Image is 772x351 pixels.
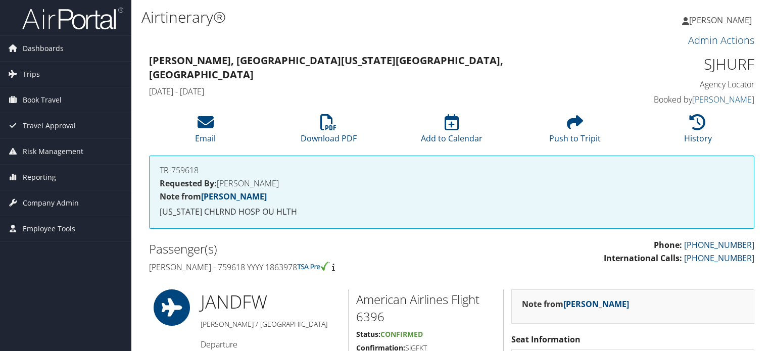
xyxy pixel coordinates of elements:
[149,240,444,258] h2: Passenger(s)
[604,253,682,264] strong: International Calls:
[201,339,341,350] h4: Departure
[614,79,754,90] h4: Agency Locator
[22,7,123,30] img: airportal-logo.png
[23,190,79,216] span: Company Admin
[160,191,267,202] strong: Note from
[23,87,62,113] span: Book Travel
[149,262,444,273] h4: [PERSON_NAME] - 759618 YYYY 1863978
[297,262,330,271] img: tsa-precheck.png
[201,289,341,315] h1: JAN DFW
[684,239,754,250] a: [PHONE_NUMBER]
[380,329,423,339] span: Confirmed
[549,120,601,144] a: Push to Tripit
[511,334,581,345] strong: Seat Information
[23,165,56,190] span: Reporting
[692,94,754,105] a: [PERSON_NAME]
[160,178,217,189] strong: Requested By:
[141,7,555,28] h1: Airtinerary®
[160,166,744,174] h4: TR-759618
[684,253,754,264] a: [PHONE_NUMBER]
[689,15,752,26] span: [PERSON_NAME]
[201,319,341,329] h5: [PERSON_NAME] / [GEOGRAPHIC_DATA]
[614,54,754,75] h1: SJHURF
[614,94,754,105] h4: Booked by
[160,206,744,219] p: [US_STATE] CHLRND HOSP OU HLTH
[23,62,40,87] span: Trips
[356,291,496,325] h2: American Airlines Flight 6396
[684,120,712,144] a: History
[356,329,380,339] strong: Status:
[421,120,482,144] a: Add to Calendar
[23,139,83,164] span: Risk Management
[682,5,762,35] a: [PERSON_NAME]
[160,179,744,187] h4: [PERSON_NAME]
[563,298,629,310] a: [PERSON_NAME]
[195,120,216,144] a: Email
[149,86,599,97] h4: [DATE] - [DATE]
[23,216,75,241] span: Employee Tools
[23,113,76,138] span: Travel Approval
[654,239,682,250] strong: Phone:
[149,54,503,81] strong: [PERSON_NAME], [GEOGRAPHIC_DATA] [US_STATE][GEOGRAPHIC_DATA], [GEOGRAPHIC_DATA]
[688,33,754,47] a: Admin Actions
[23,36,64,61] span: Dashboards
[522,298,629,310] strong: Note from
[201,191,267,202] a: [PERSON_NAME]
[301,120,357,144] a: Download PDF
